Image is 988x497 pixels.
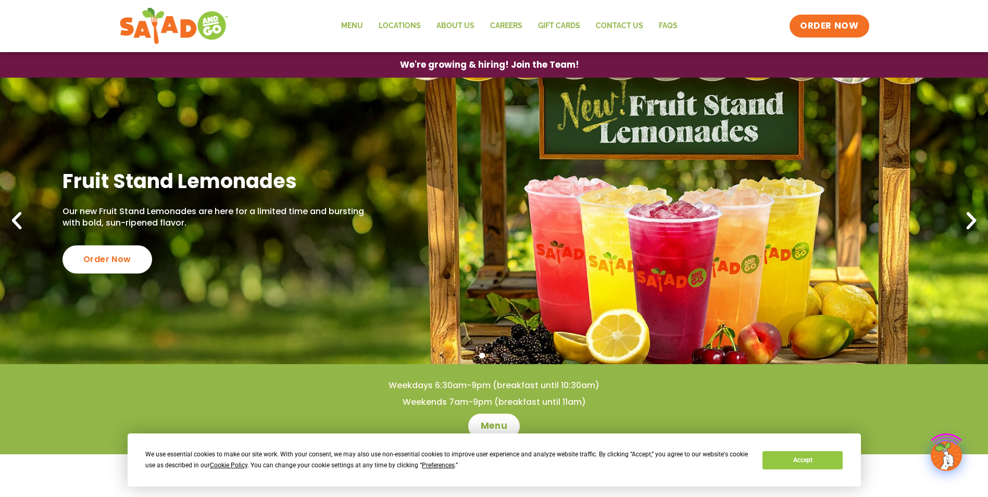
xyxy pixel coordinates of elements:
a: Careers [482,14,530,38]
img: new-SAG-logo-768×292 [119,5,229,47]
div: Order Now [62,245,152,274]
a: GIFT CARDS [530,14,588,38]
span: Preferences [422,462,455,469]
span: Go to slide 1 [479,353,485,358]
div: Previous slide [5,209,28,232]
a: We're growing & hiring! Join the Team! [384,53,595,77]
a: Contact Us [588,14,651,38]
span: Go to slide 3 [503,353,509,358]
nav: Menu [333,14,685,38]
span: We're growing & hiring! Join the Team! [400,60,579,69]
div: Cookie Consent Prompt [128,433,861,487]
div: We use essential cookies to make our site work. With your consent, we may also use non-essential ... [145,449,750,471]
a: FAQs [651,14,685,38]
div: Next slide [960,209,983,232]
h2: Fruit Stand Lemonades [62,168,368,194]
a: ORDER NOW [790,15,869,38]
span: ORDER NOW [800,20,858,32]
p: Our new Fruit Stand Lemonades are here for a limited time and bursting with bold, sun-ripened fla... [62,206,368,229]
h4: Weekdays 6:30am-9pm (breakfast until 10:30am) [21,380,967,391]
h4: Weekends 7am-9pm (breakfast until 11am) [21,396,967,408]
a: Menu [333,14,371,38]
a: About Us [429,14,482,38]
a: Locations [371,14,429,38]
a: Menu [468,414,520,439]
span: Menu [481,420,507,432]
button: Accept [762,451,843,469]
span: Cookie Policy [210,462,247,469]
span: Go to slide 2 [491,353,497,358]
